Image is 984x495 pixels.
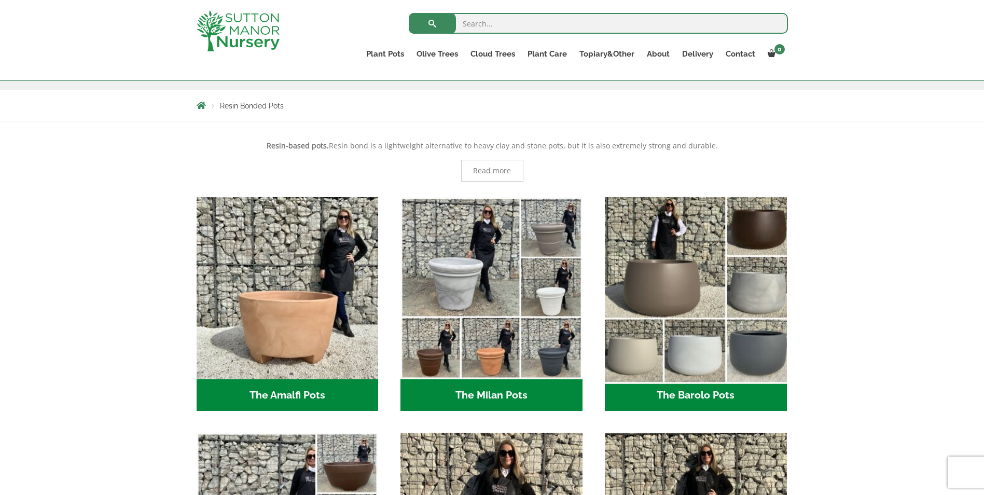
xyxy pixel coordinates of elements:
[605,197,787,411] a: Visit product category The Barolo Pots
[400,379,583,411] h2: The Milan Pots
[676,47,719,61] a: Delivery
[641,47,676,61] a: About
[605,379,787,411] h2: The Barolo Pots
[267,141,329,150] strong: Resin-based pots.
[197,10,280,51] img: logo
[464,47,521,61] a: Cloud Trees
[197,140,788,152] p: Resin bond is a lightweight alternative to heavy clay and stone pots, but it is also extremely st...
[409,13,788,34] input: Search...
[400,197,583,411] a: Visit product category The Milan Pots
[761,47,788,61] a: 0
[410,47,464,61] a: Olive Trees
[400,197,583,379] img: The Milan Pots
[473,167,511,174] span: Read more
[719,47,761,61] a: Contact
[197,197,379,379] img: The Amalfi Pots
[197,197,379,411] a: Visit product category The Amalfi Pots
[360,47,410,61] a: Plant Pots
[600,192,791,383] img: The Barolo Pots
[573,47,641,61] a: Topiary&Other
[220,102,284,110] span: Resin Bonded Pots
[774,44,785,54] span: 0
[197,379,379,411] h2: The Amalfi Pots
[197,101,788,109] nav: Breadcrumbs
[521,47,573,61] a: Plant Care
